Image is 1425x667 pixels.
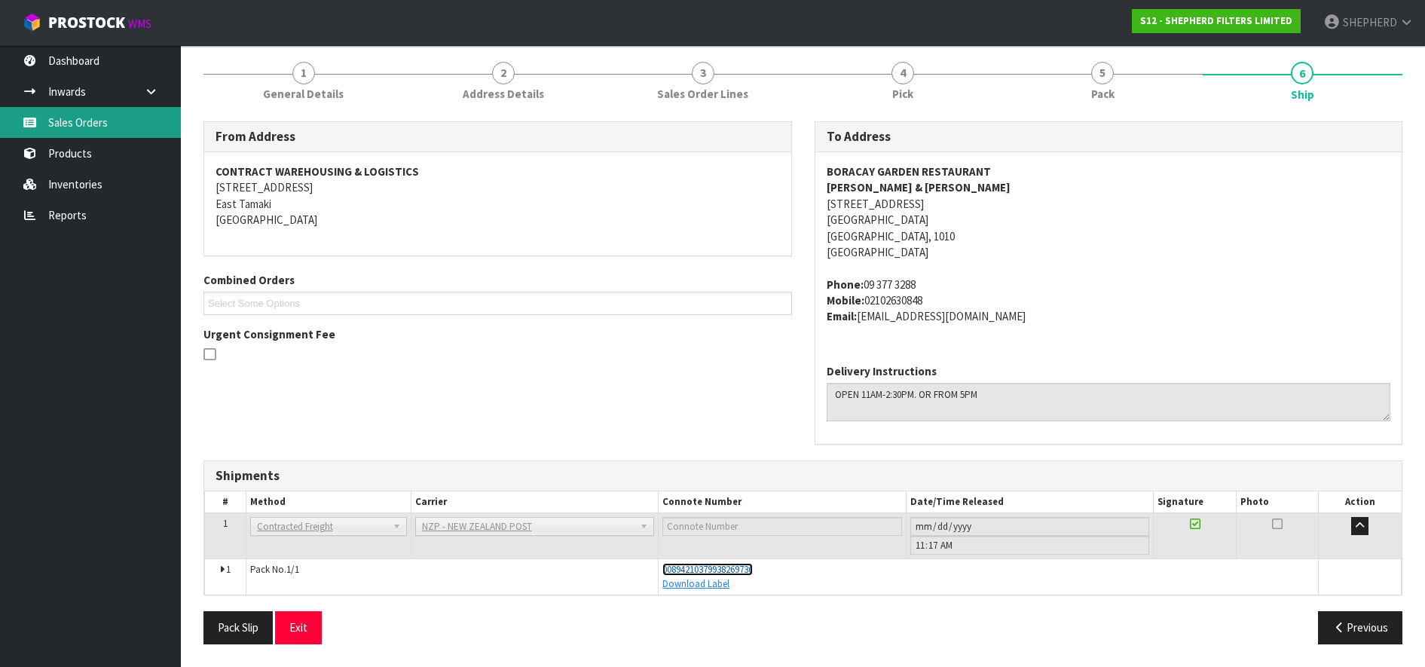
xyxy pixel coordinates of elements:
strong: phone [827,277,864,292]
span: 5 [1091,62,1114,84]
address: [STREET_ADDRESS] East Tamaki [GEOGRAPHIC_DATA] [216,164,780,228]
th: Connote Number [659,491,907,513]
td: Pack No. [246,559,659,595]
th: # [205,491,246,513]
span: General Details [263,86,344,102]
th: Signature [1154,491,1237,513]
th: Carrier [411,491,659,513]
span: 4 [891,62,914,84]
strong: CONTRACT WAREHOUSING & LOGISTICS [216,164,419,179]
span: ProStock [48,13,125,32]
span: Ship [1291,87,1314,102]
button: Previous [1318,611,1402,644]
address: [STREET_ADDRESS] [GEOGRAPHIC_DATA] [GEOGRAPHIC_DATA], 1010 [GEOGRAPHIC_DATA] [827,164,1391,261]
strong: [PERSON_NAME] & [PERSON_NAME] [827,180,1011,194]
span: NZP - NEW ZEALAND POST [422,518,635,536]
label: Urgent Consignment Fee [203,326,335,342]
span: Ship [203,110,1402,655]
span: Address Details [463,86,544,102]
span: 6 [1291,62,1313,84]
span: 1 [292,62,315,84]
img: cube-alt.png [23,13,41,32]
span: 2 [492,62,515,84]
button: Pack Slip [203,611,273,644]
span: 1 [223,517,228,530]
th: Action [1319,491,1402,513]
input: Connote Number [662,517,902,536]
a: 00894210379938269736 [662,563,753,576]
strong: BORACAY GARDEN RESTAURANT [827,164,991,179]
span: Sales Order Lines [657,86,748,102]
span: SHEPHERD [1343,15,1397,29]
label: Delivery Instructions [827,363,937,379]
th: Photo [1236,491,1319,513]
label: Combined Orders [203,272,295,288]
button: Exit [275,611,322,644]
h3: Shipments [216,469,1390,483]
small: WMS [128,17,151,31]
span: Pack [1091,86,1115,102]
h3: From Address [216,130,780,144]
span: 1 [226,563,231,576]
span: Contracted Freight [257,518,387,536]
span: 3 [692,62,714,84]
th: Date/Time Released [906,491,1154,513]
strong: mobile [827,293,864,307]
strong: S12 - SHEPHERD FILTERS LIMITED [1140,14,1292,27]
span: 1/1 [286,563,299,576]
strong: email [827,309,857,323]
a: Download Label [662,577,729,590]
h3: To Address [827,130,1391,144]
span: Pick [892,86,913,102]
th: Method [246,491,411,513]
address: 09 377 3288 02102630848 [EMAIL_ADDRESS][DOMAIN_NAME] [827,277,1391,325]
